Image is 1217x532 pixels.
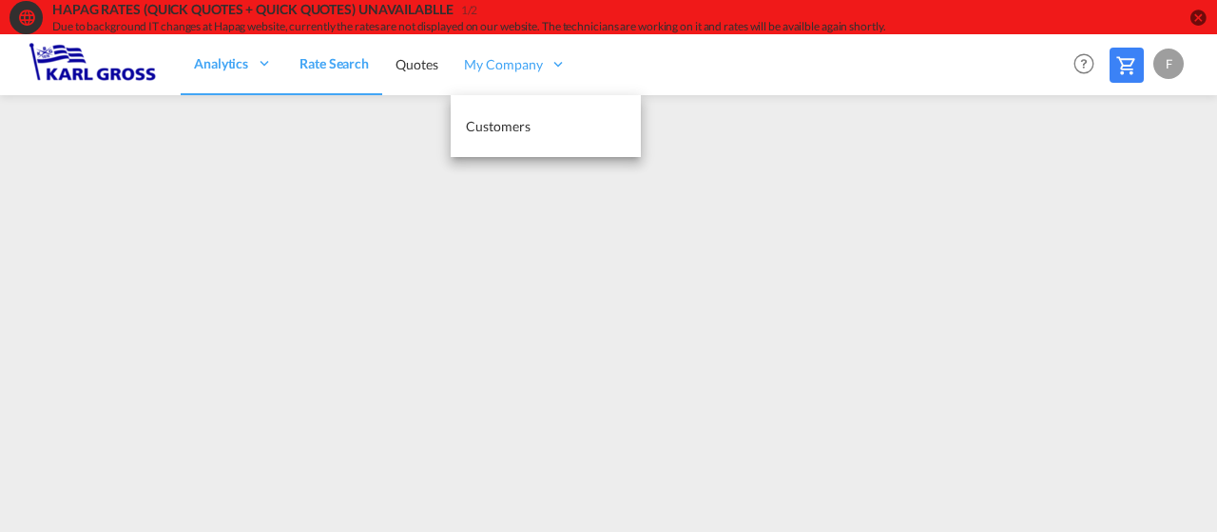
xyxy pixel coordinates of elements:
img: 3269c73066d711f095e541db4db89301.png [29,43,157,86]
div: My Company [451,33,580,95]
div: Analytics [181,33,286,95]
div: F [1153,49,1184,79]
span: Quotes [396,56,437,72]
div: Help [1068,48,1110,82]
md-icon: icon-web [17,8,36,27]
span: Help [1068,48,1100,80]
button: icon-close-circle [1188,8,1207,27]
span: Customers [466,118,530,134]
span: Analytics [194,54,248,73]
a: Rate Search [286,33,382,95]
span: My Company [464,55,542,74]
a: Customers [451,95,641,157]
div: Due to background IT changes at Hapag website, currently the rates are not displayed on our websi... [52,19,1028,35]
a: Quotes [382,33,451,95]
span: Rate Search [299,55,369,71]
div: 1/2 [461,3,478,19]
